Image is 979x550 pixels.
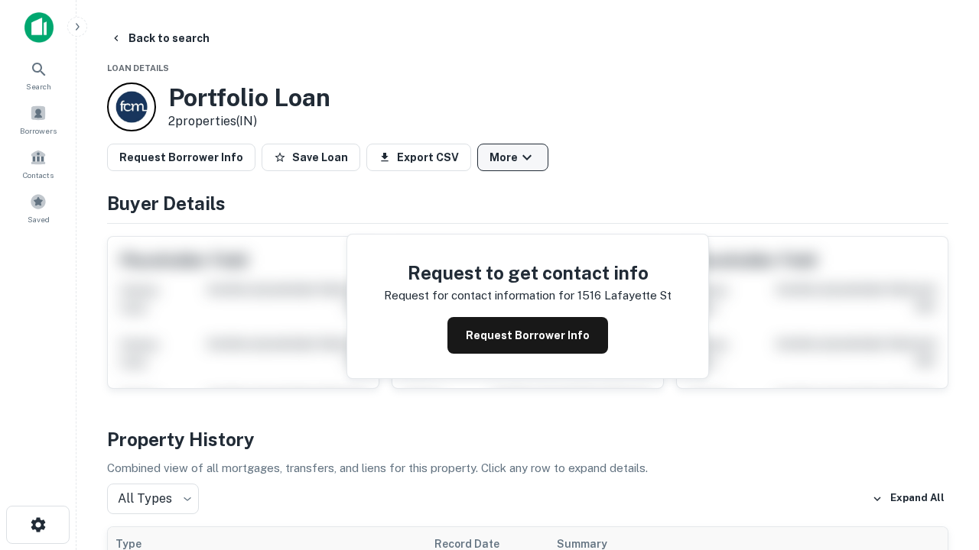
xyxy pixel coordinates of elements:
h4: Buyer Details [107,189,948,217]
span: Search [26,80,51,92]
a: Saved [5,187,72,228]
button: More [477,144,548,171]
a: Search [5,54,72,95]
button: Export CSV [366,144,471,171]
a: Contacts [5,143,72,184]
button: Request Borrower Info [447,317,608,354]
span: Loan Details [107,63,169,73]
span: Saved [28,213,50,225]
img: capitalize-icon.png [24,12,54,43]
p: Combined view of all mortgages, transfers, and liens for this property. Click any row to expand d... [107,459,948,477]
button: Save Loan [262,144,360,171]
span: Borrowers [20,125,57,137]
button: Expand All [868,487,948,510]
a: Borrowers [5,99,72,140]
p: Request for contact information for [384,286,574,305]
h3: Portfolio Loan [168,83,330,112]
p: 2 properties (IN) [168,112,330,131]
div: All Types [107,484,199,514]
iframe: Chat Widget [903,379,979,452]
p: 1516 lafayette st [577,286,672,305]
button: Request Borrower Info [107,144,255,171]
span: Contacts [23,169,54,181]
h4: Request to get contact info [384,259,672,286]
button: Back to search [104,24,216,52]
h4: Property History [107,425,948,453]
